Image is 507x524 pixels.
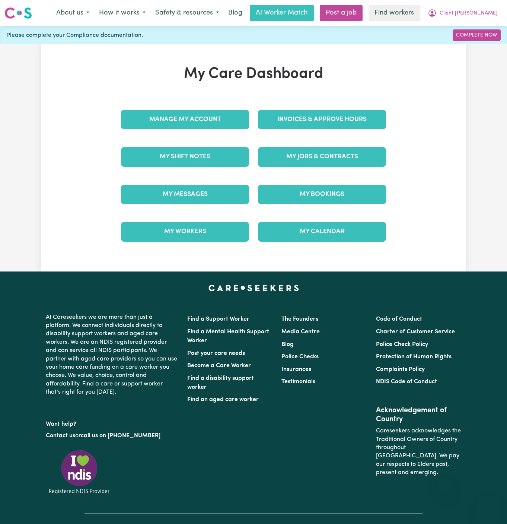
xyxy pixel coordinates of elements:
a: Complete Now [453,29,501,41]
span: Please complete your Compliance documentation. [6,31,143,40]
a: Post a job [320,5,363,21]
a: Post your care needs [187,350,245,356]
button: Safety & resources [150,5,224,21]
a: Media Centre [281,329,320,335]
p: Careseekers acknowledges the Traditional Owners of Country throughout [GEOGRAPHIC_DATA]. We pay o... [376,424,461,480]
a: Police Check Policy [376,342,428,347]
a: Find workers [369,5,420,21]
a: Insurances [281,366,311,372]
button: About us [51,5,94,21]
a: The Founders [281,316,318,322]
img: Careseekers logo [4,6,32,20]
a: Charter of Customer Service [376,329,455,335]
a: Manage My Account [121,110,249,129]
img: Registered NDIS provider [46,449,113,495]
a: Police Checks [281,354,319,360]
a: Complaints Policy [376,366,425,372]
a: Protection of Human Rights [376,354,452,360]
h2: Acknowledgement of Country [376,406,461,424]
a: My Jobs & Contracts [258,147,386,166]
a: Blog [281,342,294,347]
a: Find a Mental Health Support Worker [187,329,269,344]
a: My Shift Notes [121,147,249,166]
a: Find an aged care worker [187,397,259,403]
iframe: Close message [437,476,452,491]
a: AI Worker Match [250,5,314,21]
a: Testimonials [281,379,315,385]
h1: My Care Dashboard [117,65,390,83]
p: or [46,429,178,443]
button: My Account [423,5,503,21]
a: My Messages [121,185,249,204]
button: How it works [94,5,150,21]
span: Client [PERSON_NAME] [440,9,498,18]
a: Become a Care Worker [187,363,251,369]
a: call us on [PHONE_NUMBER] [81,433,160,439]
a: My Bookings [258,185,386,204]
a: Careseekers logo [4,4,32,22]
a: My Calendar [258,222,386,241]
a: Code of Conduct [376,316,422,322]
a: My Workers [121,222,249,241]
a: Find a Support Worker [187,316,249,322]
a: Blog [224,5,247,21]
a: Invoices & Approve Hours [258,110,386,129]
a: Careseekers home page [208,285,299,291]
iframe: Button to launch messaging window [477,494,501,518]
a: Contact us [46,433,75,439]
a: NDIS Code of Conduct [376,379,437,385]
p: Want help? [46,417,178,428]
a: Find a disability support worker [187,375,254,390]
p: At Careseekers we are more than just a platform. We connect individuals directly to disability su... [46,310,178,400]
